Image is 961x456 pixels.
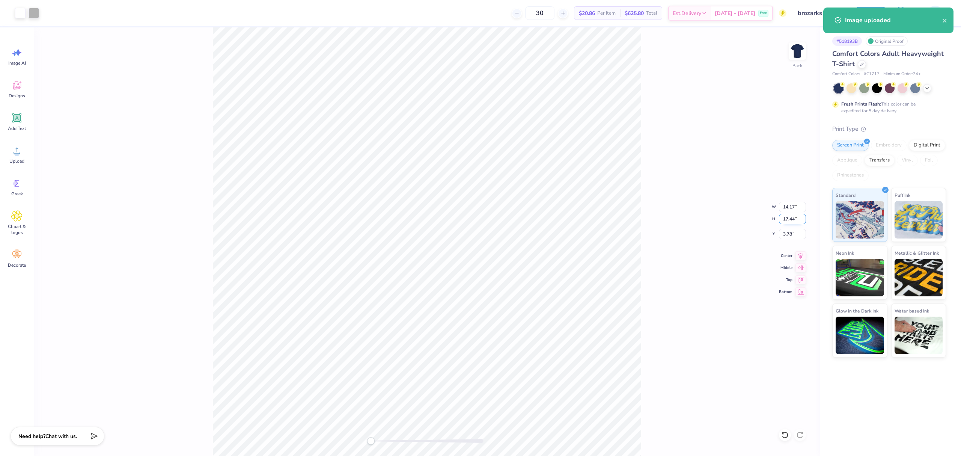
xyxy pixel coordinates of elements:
[760,11,767,16] span: Free
[836,201,884,239] img: Standard
[715,9,755,17] span: [DATE] - [DATE]
[871,140,907,151] div: Embroidery
[836,259,884,296] img: Neon Ink
[646,9,657,17] span: Total
[779,289,792,295] span: Bottom
[832,71,860,77] span: Comfort Colors
[8,125,26,131] span: Add Text
[832,125,946,133] div: Print Type
[8,60,26,66] span: Image AI
[18,433,45,440] strong: Need help?
[579,9,595,17] span: $20.86
[779,277,792,283] span: Top
[909,140,945,151] div: Digital Print
[11,191,23,197] span: Greek
[673,9,701,17] span: Est. Delivery
[865,155,895,166] div: Transfers
[942,16,947,25] button: close
[845,16,942,25] div: Image uploaded
[917,6,946,21] a: JP
[625,9,644,17] span: $625.80
[895,259,943,296] img: Metallic & Glitter Ink
[832,170,869,181] div: Rhinestones
[928,6,943,21] img: John Paul Torres
[895,317,943,354] img: Water based Ink
[525,6,554,20] input: – –
[832,155,862,166] div: Applique
[895,307,929,315] span: Water based Ink
[832,49,944,68] span: Comfort Colors Adult Heavyweight T-Shirt
[9,93,25,99] span: Designs
[367,437,375,445] div: Accessibility label
[897,155,918,166] div: Vinyl
[895,191,910,199] span: Puff Ink
[5,223,29,236] span: Clipart & logos
[895,249,939,257] span: Metallic & Glitter Ink
[836,191,856,199] span: Standard
[841,101,934,114] div: This color can be expedited for 5 day delivery.
[864,71,880,77] span: # C1717
[883,71,921,77] span: Minimum Order: 24 +
[866,36,908,46] div: Original Proof
[597,9,616,17] span: Per Item
[8,262,26,268] span: Decorate
[9,158,24,164] span: Upload
[895,201,943,239] img: Puff Ink
[836,307,878,315] span: Glow in the Dark Ink
[836,249,854,257] span: Neon Ink
[836,317,884,354] img: Glow in the Dark Ink
[841,101,881,107] strong: Fresh Prints Flash:
[832,140,869,151] div: Screen Print
[792,6,847,21] input: Untitled Design
[790,44,805,59] img: Back
[45,433,77,440] span: Chat with us.
[920,155,938,166] div: Foil
[779,253,792,259] span: Center
[779,265,792,271] span: Middle
[792,62,802,69] div: Back
[832,36,862,46] div: # 518193B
